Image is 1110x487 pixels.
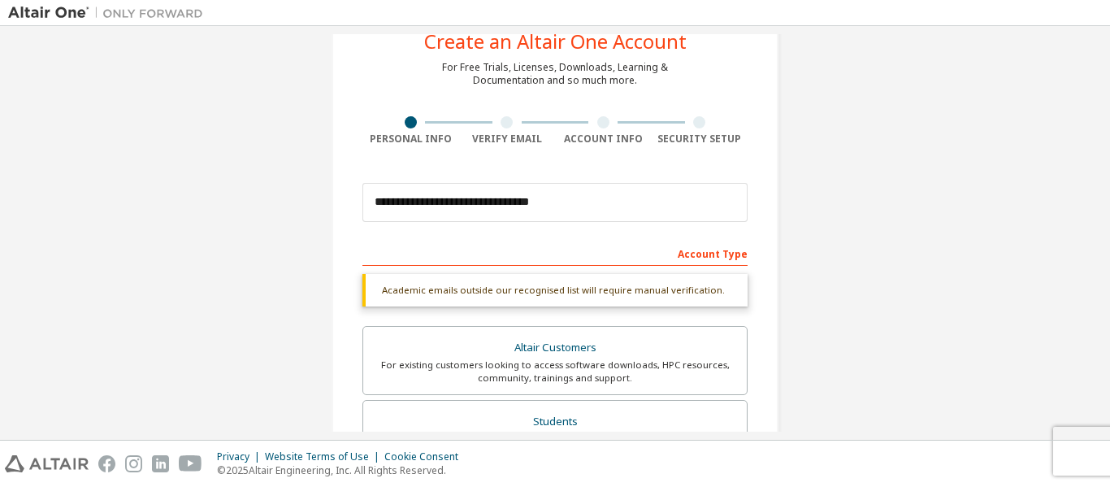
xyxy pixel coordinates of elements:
[555,133,652,146] div: Account Info
[5,455,89,472] img: altair_logo.svg
[265,450,384,463] div: Website Terms of Use
[362,240,748,266] div: Account Type
[217,450,265,463] div: Privacy
[459,133,556,146] div: Verify Email
[362,274,748,307] div: Academic emails outside our recognised list will require manual verification.
[652,133,748,146] div: Security Setup
[373,359,737,385] div: For existing customers looking to access software downloads, HPC resources, community, trainings ...
[362,133,459,146] div: Personal Info
[98,455,115,472] img: facebook.svg
[217,463,468,477] p: © 2025 Altair Engineering, Inc. All Rights Reserved.
[152,455,169,472] img: linkedin.svg
[384,450,468,463] div: Cookie Consent
[373,411,737,433] div: Students
[125,455,142,472] img: instagram.svg
[179,455,202,472] img: youtube.svg
[373,337,737,359] div: Altair Customers
[442,61,668,87] div: For Free Trials, Licenses, Downloads, Learning & Documentation and so much more.
[424,32,687,51] div: Create an Altair One Account
[8,5,211,21] img: Altair One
